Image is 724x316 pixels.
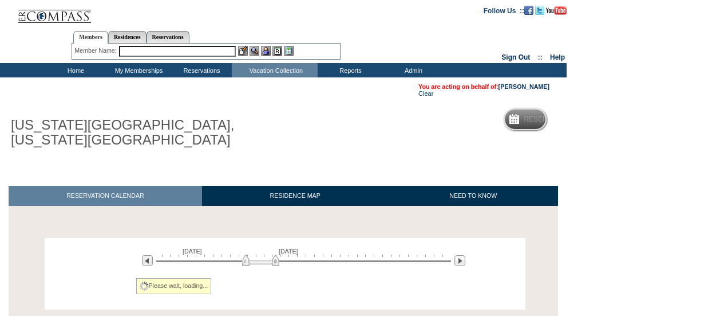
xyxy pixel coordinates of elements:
a: [PERSON_NAME] [499,83,549,90]
a: Become our fan on Facebook [524,6,533,13]
span: [DATE] [279,248,298,255]
img: Impersonate [261,46,271,56]
img: Become our fan on Facebook [524,6,533,15]
a: Help [550,53,565,61]
a: Residences [108,31,147,43]
td: Home [43,63,106,77]
h5: Reservation Calendar [524,116,611,123]
img: Reservations [272,46,282,56]
a: Reservations [147,31,189,43]
img: Next [454,255,465,266]
a: RESIDENCE MAP [202,186,389,206]
a: RESERVATION CALENDAR [9,186,202,206]
a: Follow us on Twitter [535,6,544,13]
a: Members [73,31,108,44]
td: Follow Us :: [484,6,524,15]
a: Sign Out [501,53,530,61]
img: b_calculator.gif [284,46,294,56]
img: spinner2.gif [140,282,149,291]
div: Please wait, loading... [136,278,212,294]
a: NEED TO KNOW [388,186,558,206]
img: b_edit.gif [238,46,248,56]
span: :: [538,53,543,61]
div: Member Name: [74,46,118,56]
h1: [US_STATE][GEOGRAPHIC_DATA], [US_STATE][GEOGRAPHIC_DATA] [9,115,265,150]
td: Vacation Collection [232,63,318,77]
td: Admin [381,63,444,77]
td: Reports [318,63,381,77]
img: Follow us on Twitter [535,6,544,15]
img: View [250,46,259,56]
img: Previous [142,255,153,266]
a: Clear [418,90,433,97]
td: Reservations [169,63,232,77]
img: Subscribe to our YouTube Channel [546,6,567,15]
a: Subscribe to our YouTube Channel [546,6,567,13]
span: [DATE] [183,248,202,255]
span: You are acting on behalf of: [418,83,549,90]
td: My Memberships [106,63,169,77]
